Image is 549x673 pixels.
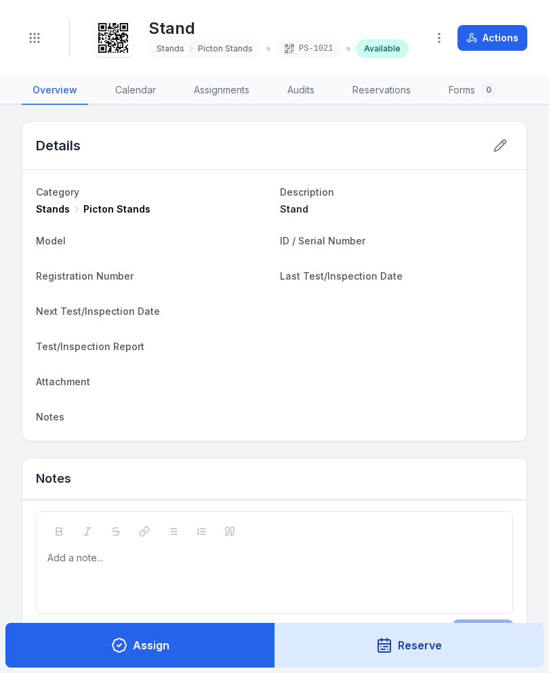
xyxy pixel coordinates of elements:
span: Model [36,235,66,246]
span: Category [36,186,79,198]
span: Attachment [36,376,90,387]
span: Picton Stands [198,43,253,54]
span: Stands [36,202,70,216]
h1: Stand [148,18,409,39]
span: Next Test/Inspection Date [36,305,160,317]
h2: Details [36,136,81,155]
span: Stands [157,43,184,54]
span: Registration Number [36,270,134,282]
span: Description [280,186,334,198]
button: Toggle navigation [22,25,47,51]
a: Forms0 [438,77,508,105]
div: 0 [481,82,497,98]
button: Reserve [274,623,544,668]
a: Calendar [104,77,167,105]
h3: Notes [36,469,71,488]
span: Stand [280,203,308,215]
span: Picton Stands [83,202,150,216]
div: PS-1021 [276,39,341,58]
a: Assignments [183,77,260,105]
a: Audits [277,77,325,105]
span: ID / Serial Number [280,235,365,246]
a: Overview [22,77,88,105]
span: Notes [36,411,64,422]
span: Last Test/Inspection Date [280,270,403,282]
span: Test/Inspection Report [36,341,144,352]
button: Actions [457,25,527,51]
a: Reservations [342,77,422,105]
div: Available [356,39,409,58]
button: Assign [5,623,275,668]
